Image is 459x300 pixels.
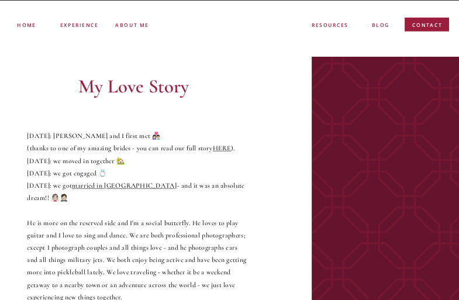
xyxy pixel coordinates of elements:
h2: My Love Story [28,77,239,101]
a: Home [17,21,35,28]
a: experience [60,21,98,27]
a: blog [372,21,389,30]
a: ABOUT ME [115,21,150,28]
a: resources [311,21,349,30]
a: married in [GEOGRAPHIC_DATA] [72,181,177,189]
a: HERE [213,144,231,153]
a: contact [412,21,442,32]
